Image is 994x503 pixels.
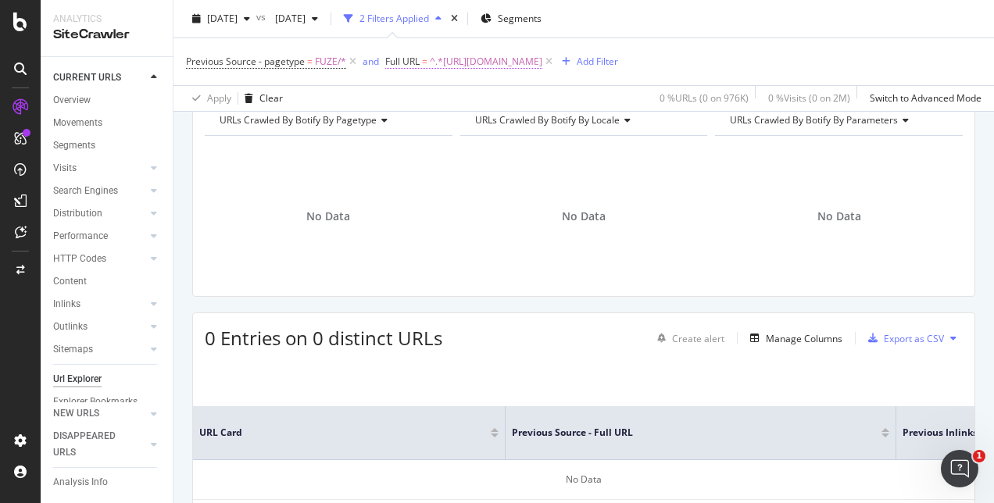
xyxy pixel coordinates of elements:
a: Sitemaps [53,341,146,358]
div: Create alert [672,332,724,345]
div: Add Filter [577,55,618,68]
span: = [422,55,427,68]
button: Create alert [651,326,724,351]
div: Segments [53,137,95,154]
a: Inlinks [53,296,146,312]
div: Sitemaps [53,341,93,358]
span: FUZE/* [315,51,346,73]
span: = [307,55,313,68]
div: DISAPPEARED URLS [53,428,132,461]
span: URLs Crawled By Botify By pagetype [220,113,377,127]
a: DISAPPEARED URLS [53,428,146,461]
span: Segments [498,12,542,25]
h4: URLs Crawled By Botify By locale [472,108,694,133]
a: Overview [53,92,162,109]
button: Manage Columns [744,329,842,348]
a: Analysis Info [53,474,162,491]
iframe: Intercom live chat [941,450,978,487]
span: No Data [306,209,350,224]
div: Visits [53,160,77,177]
span: 1 [973,450,985,462]
div: 2 Filters Applied [359,12,429,25]
span: 2025 Sep. 7th [269,12,306,25]
button: [DATE] [186,6,256,31]
div: Movements [53,115,102,131]
div: Apply [207,91,231,105]
span: 0 Entries on 0 distinct URLs [205,325,442,351]
button: and [363,54,379,69]
div: SiteCrawler [53,26,160,44]
div: and [363,55,379,68]
div: Manage Columns [766,332,842,345]
a: Explorer Bookmarks [53,394,162,410]
div: Analytics [53,12,160,26]
a: HTTP Codes [53,251,146,267]
div: NEW URLS [53,405,99,422]
span: Previous Source - Full URL [512,426,858,440]
button: Add Filter [556,52,618,71]
div: Content [53,273,87,290]
a: Distribution [53,205,146,222]
div: Url Explorer [53,371,102,387]
h4: URLs Crawled By Botify By pagetype [216,108,438,133]
div: Inlinks [53,296,80,312]
span: URLs Crawled By Botify By locale [475,113,620,127]
span: Full URL [385,55,420,68]
span: 2025 Sep. 21st [207,12,238,25]
span: vs [256,10,269,23]
span: ^.*[URL][DOMAIN_NAME] [430,51,542,73]
button: Clear [238,86,283,111]
div: Clear [259,91,283,105]
button: Switch to Advanced Mode [863,86,981,111]
button: [DATE] [269,6,324,31]
button: Export as CSV [862,326,944,351]
div: Search Engines [53,183,118,199]
div: CURRENT URLS [53,70,121,86]
a: Url Explorer [53,371,162,387]
h4: URLs Crawled By Botify By parameters [727,108,949,133]
div: Explorer Bookmarks [53,394,138,410]
a: Search Engines [53,183,146,199]
div: Distribution [53,205,102,222]
div: Analysis Info [53,474,108,491]
a: Movements [53,115,162,131]
div: Export as CSV [884,332,944,345]
div: Switch to Advanced Mode [870,91,981,105]
div: Performance [53,228,108,244]
div: 0 % URLs ( 0 on 976K ) [660,91,749,105]
div: Overview [53,92,91,109]
div: times [448,11,461,27]
span: Previous Source - pagetype [186,55,305,68]
a: Visits [53,160,146,177]
div: HTTP Codes [53,251,106,267]
span: No Data [562,209,606,224]
span: URLs Crawled By Botify By parameters [730,113,898,127]
button: Segments [474,6,548,31]
span: URL Card [199,426,487,440]
div: No Data [193,460,974,500]
a: Performance [53,228,146,244]
div: 0 % Visits ( 0 on 2M ) [768,91,850,105]
a: Outlinks [53,319,146,335]
a: Content [53,273,162,290]
a: Segments [53,137,162,154]
button: 2 Filters Applied [338,6,448,31]
button: Apply [186,86,231,111]
span: No Data [817,209,861,224]
a: NEW URLS [53,405,146,422]
a: CURRENT URLS [53,70,146,86]
div: Outlinks [53,319,88,335]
